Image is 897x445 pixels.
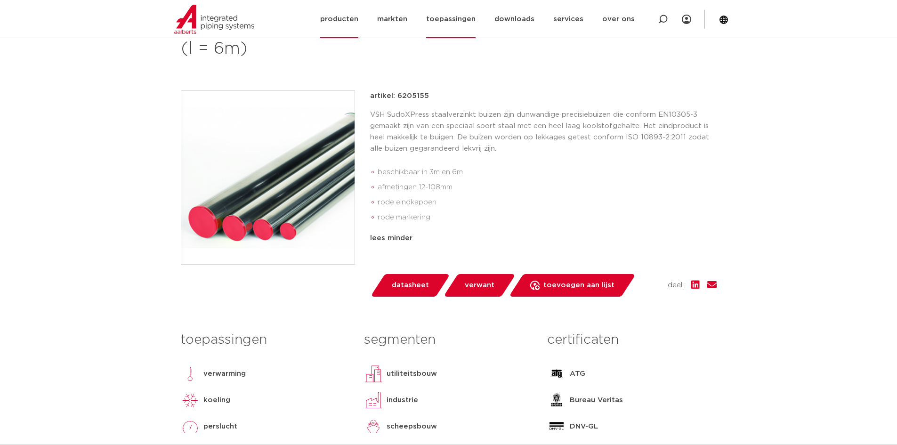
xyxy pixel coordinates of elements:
[547,417,566,436] img: DNV-GL
[570,395,623,406] p: Bureau Veritas
[364,417,383,436] img: scheepsbouw
[378,195,717,210] li: rode eindkappen
[203,395,230,406] p: koeling
[443,274,516,297] a: verwant
[181,391,200,410] img: koeling
[364,331,533,349] h3: segmenten
[370,233,717,244] div: lees minder
[370,109,717,154] p: VSH SudoXPress staalverzinkt buizen zijn dunwandige precisiebuizen die conform EN10305-3 gemaakt ...
[370,90,429,102] p: artikel: 6205155
[570,421,598,432] p: DNV-GL
[370,274,450,297] a: datasheet
[181,364,200,383] img: verwarming
[378,180,717,195] li: afmetingen 12-108mm
[387,368,437,380] p: utiliteitsbouw
[465,278,494,293] span: verwant
[181,91,355,264] img: Product Image for VSH SudoXPress Staalverzinkt buis 15x1,2 (l = 6m)
[181,331,350,349] h3: toepassingen
[392,278,429,293] span: datasheet
[203,368,246,380] p: verwarming
[547,331,716,349] h3: certificaten
[543,278,614,293] span: toevoegen aan lijst
[181,417,200,436] img: perslucht
[547,364,566,383] img: ATG
[378,210,717,225] li: rode markering
[364,391,383,410] img: industrie
[364,364,383,383] img: utiliteitsbouw
[387,395,418,406] p: industrie
[570,368,585,380] p: ATG
[378,165,717,180] li: beschikbaar in 3m en 6m
[203,421,237,432] p: perslucht
[387,421,437,432] p: scheepsbouw
[547,391,566,410] img: Bureau Veritas
[668,280,684,291] span: deel:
